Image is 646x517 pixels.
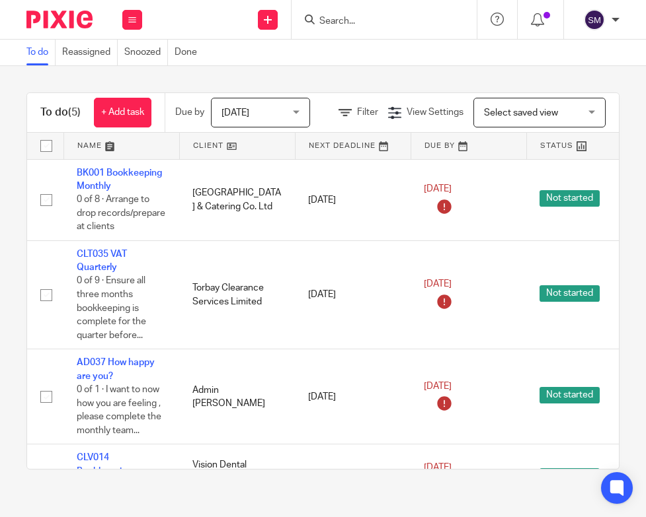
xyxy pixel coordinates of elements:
[175,106,204,119] p: Due by
[68,107,81,118] span: (5)
[424,463,452,472] span: [DATE]
[295,349,411,444] td: [DATE]
[484,108,558,118] span: Select saved view
[222,108,249,118] span: [DATE]
[540,190,600,207] span: Not started
[424,280,452,289] span: [DATE]
[179,240,295,349] td: Torbay Clearance Services Limited
[77,250,127,272] a: CLT035 VAT Quarterly
[175,40,204,65] a: Done
[424,185,452,194] span: [DATE]
[77,168,162,191] a: BK001 Bookkeeping Monthly
[295,444,411,512] td: [DATE]
[77,277,146,340] span: 0 of 9 · Ensure all three months bookkeeping is complete for the quarter before...
[77,453,132,475] a: CLV014 Bookkeeping
[77,358,155,380] a: AD037 How happy are you?
[179,444,295,512] td: Vision Dental Ceramics (2006) Limited
[295,240,411,349] td: [DATE]
[179,159,295,240] td: [GEOGRAPHIC_DATA] & Catering Co. Ltd
[584,9,605,30] img: svg%3E
[94,98,151,127] a: + Add task
[26,11,93,28] img: Pixie
[124,40,168,65] a: Snoozed
[62,40,118,65] a: Reassigned
[540,468,600,485] span: Not started
[540,285,600,302] span: Not started
[540,387,600,403] span: Not started
[77,385,161,435] span: 0 of 1 · I want to now how you are feeling , please complete the monthly team...
[424,382,452,391] span: [DATE]
[295,159,411,240] td: [DATE]
[407,108,464,117] span: View Settings
[40,106,81,120] h1: To do
[179,349,295,444] td: Admin [PERSON_NAME]
[26,40,56,65] a: To do
[318,16,437,28] input: Search
[77,195,165,231] span: 0 of 8 · Arrange to drop records/prepare at clients
[357,108,378,117] span: Filter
